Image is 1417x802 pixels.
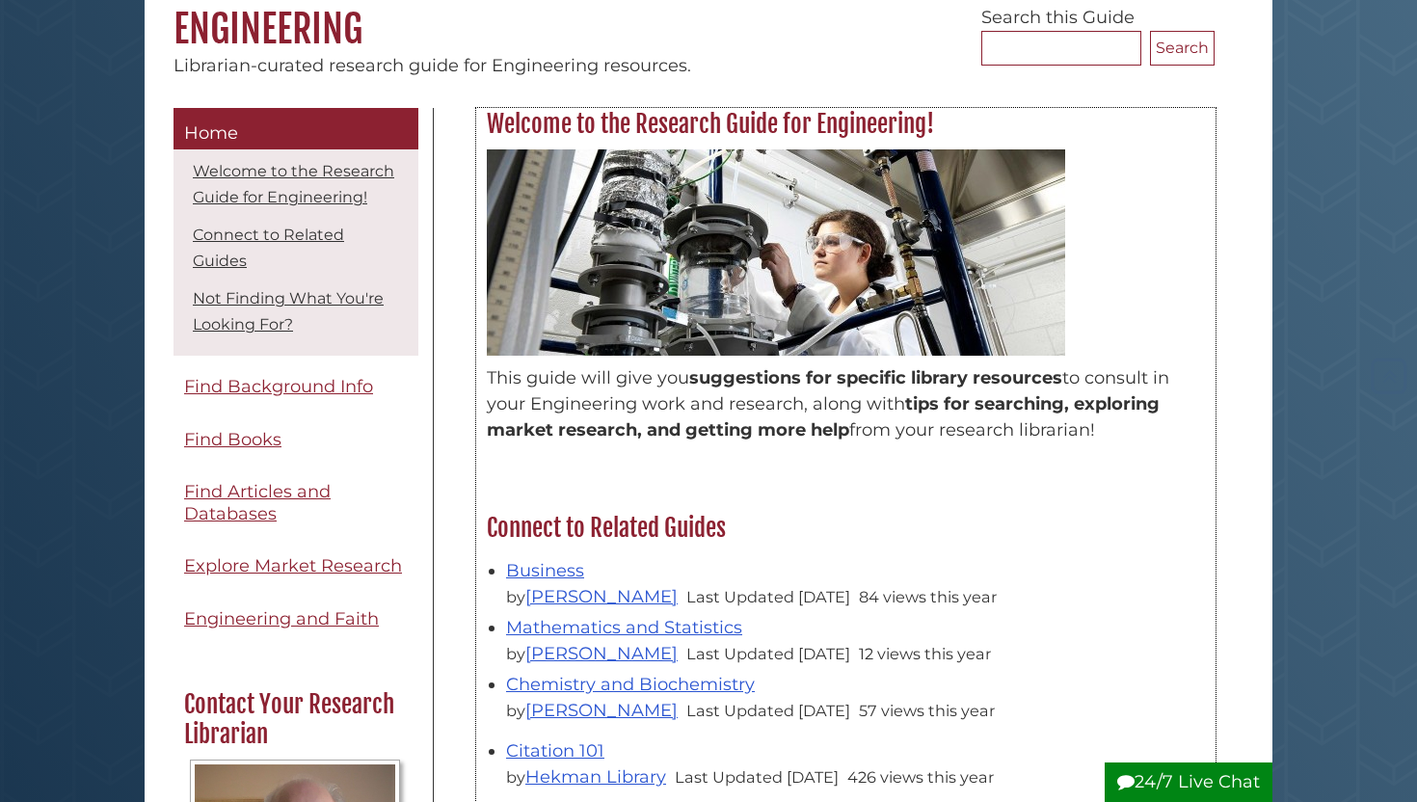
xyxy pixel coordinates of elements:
[184,122,238,144] span: Home
[174,598,418,641] a: Engineering and Faith
[193,226,344,270] a: Connect to Related Guides
[1105,762,1272,802] button: 24/7 Live Chat
[859,587,997,606] span: 84 views this year
[506,701,682,720] span: by
[174,689,415,750] h2: Contact Your Research Librarian
[184,376,373,397] span: Find Background Info
[675,767,839,787] span: Last Updated [DATE]
[184,555,402,576] span: Explore Market Research
[506,674,755,695] a: Chemistry and Biochemistry
[193,162,394,206] a: Welcome to the Research Guide for Engineering!
[525,586,678,607] a: [PERSON_NAME]
[525,766,666,788] a: Hekman Library
[859,701,995,720] span: 57 views this year
[184,481,331,524] span: Find Articles and Databases
[506,740,604,762] a: Citation 101
[1150,31,1215,66] button: Search
[477,513,1215,544] h2: Connect to Related Guides
[477,109,1215,140] h2: Welcome to the Research Guide for Engineering!
[193,289,384,334] a: Not Finding What You're Looking For?
[859,644,991,663] span: 12 views this year
[184,608,379,629] span: Engineering and Faith
[506,644,682,663] span: by
[506,767,670,787] span: by
[847,767,994,787] span: 426 views this year
[487,365,1205,443] p: This guide will give you to consult in your Engineering work and research, along with from your r...
[689,367,1062,388] span: suggestions for specific library resources
[174,55,691,76] span: Librarian-curated research guide for Engineering resources.
[525,643,678,664] a: [PERSON_NAME]
[686,701,850,720] span: Last Updated [DATE]
[487,393,1160,441] span: tips for searching, exploring market research, and getting more help
[686,644,850,663] span: Last Updated [DATE]
[174,545,418,588] a: Explore Market Research
[174,418,418,462] a: Find Books
[525,700,678,721] a: [PERSON_NAME]
[686,587,850,606] span: Last Updated [DATE]
[174,470,418,535] a: Find Articles and Databases
[184,429,281,450] span: Find Books
[1366,366,1412,388] a: Back to Top
[506,587,682,606] span: by
[506,617,742,638] a: Mathematics and Statistics
[174,108,418,150] a: Home
[174,365,418,409] a: Find Background Info
[506,560,584,581] a: Business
